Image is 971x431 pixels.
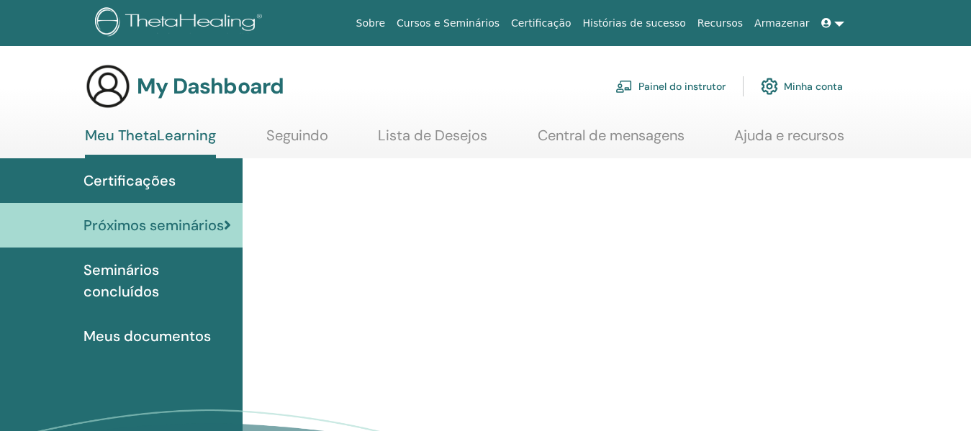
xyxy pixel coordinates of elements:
[85,127,216,158] a: Meu ThetaLearning
[266,127,328,155] a: Seguindo
[538,127,685,155] a: Central de mensagens
[749,10,815,37] a: Armazenar
[761,74,778,99] img: cog.svg
[137,73,284,99] h3: My Dashboard
[83,259,231,302] span: Seminários concluídos
[85,63,131,109] img: generic-user-icon.jpg
[615,71,726,102] a: Painel do instrutor
[83,325,211,347] span: Meus documentos
[378,127,487,155] a: Lista de Desejos
[505,10,577,37] a: Certificação
[692,10,749,37] a: Recursos
[83,170,176,191] span: Certificações
[95,7,267,40] img: logo.png
[577,10,692,37] a: Histórias de sucesso
[615,80,633,93] img: chalkboard-teacher.svg
[391,10,505,37] a: Cursos e Seminários
[761,71,843,102] a: Minha conta
[83,214,224,236] span: Próximos seminários
[734,127,844,155] a: Ajuda e recursos
[351,10,391,37] a: Sobre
